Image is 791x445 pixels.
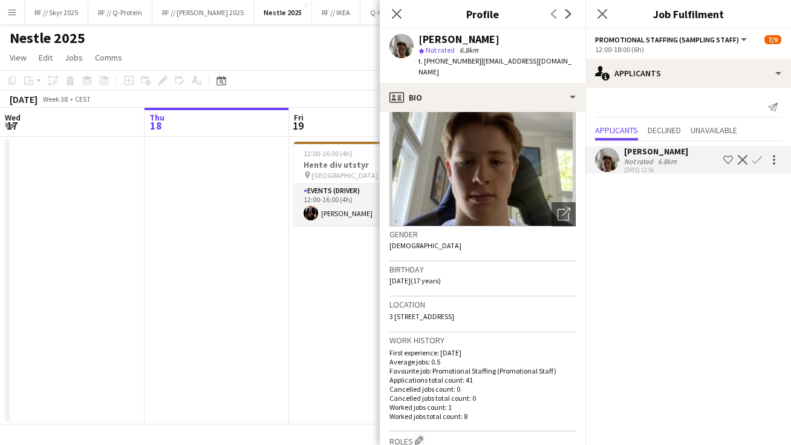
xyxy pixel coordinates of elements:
img: Crew avatar or photo [389,45,576,226]
button: Nestle 2025 [254,1,312,24]
h3: Hente div utstyr [294,159,429,170]
span: 17 [3,119,21,133]
p: First experience: [DATE] [389,348,576,357]
span: Edit [39,52,53,63]
span: 6.8km [457,45,481,54]
span: 12:00-16:00 (4h) [304,149,353,158]
span: Wed [5,112,21,123]
h3: Profile [380,6,585,22]
p: Worked jobs total count: 8 [389,412,576,421]
a: View [5,50,31,65]
h3: Location [389,299,576,310]
p: Cancelled jobs total count: 0 [389,394,576,403]
span: [DEMOGRAPHIC_DATA] [389,241,461,250]
span: Fri [294,112,304,123]
app-job-card: 12:00-16:00 (4h)1/1Hente div utstyr [GEOGRAPHIC_DATA]1 RoleEvents (Driver)1/112:00-16:00 (4h)[PER... [294,142,429,225]
span: Comms [95,52,122,63]
div: Applicants [585,59,791,88]
span: Declined [648,126,681,134]
button: RF // IKEA [312,1,360,24]
span: Promotional Staffing (Sampling Staff) [595,35,739,44]
button: RF // [PERSON_NAME] 2025 [152,1,254,24]
button: Promotional Staffing (Sampling Staff) [595,35,749,44]
a: Jobs [60,50,88,65]
div: [DATE] 12:56 [624,166,688,174]
div: 6.8km [656,157,679,166]
span: Week 38 [40,94,70,104]
span: [DATE] (17 years) [389,276,441,285]
span: View [10,52,27,63]
div: CEST [75,94,91,104]
a: Edit [34,50,57,65]
span: Not rated [426,45,455,54]
span: Thu [149,112,164,123]
div: Bio [380,83,585,112]
h3: Birthday [389,264,576,275]
span: Applicants [595,126,638,134]
div: [PERSON_NAME] [418,34,500,45]
button: Q-Kefir [360,1,402,24]
div: Open photos pop-in [552,202,576,226]
div: [PERSON_NAME] [624,146,688,157]
h1: Nestle 2025 [10,29,85,47]
span: Unavailable [691,126,737,134]
span: t. [PHONE_NUMBER] [418,56,481,65]
div: Not rated [624,157,656,166]
p: Favourite job: Promotional Staffing (Promotional Staff) [389,366,576,375]
span: [GEOGRAPHIC_DATA] [311,171,378,180]
app-card-role: Events (Driver)1/112:00-16:00 (4h)[PERSON_NAME] [294,184,429,225]
span: 19 [292,119,304,133]
button: RF // Skyr 2025 [25,1,88,24]
button: RF // Q-Protein [88,1,152,24]
p: Cancelled jobs count: 0 [389,384,576,394]
h3: Work history [389,335,576,346]
div: 12:00-18:00 (6h) [595,45,781,54]
span: 7/9 [764,35,781,44]
span: Jobs [65,52,83,63]
h3: Job Fulfilment [585,6,791,22]
p: Worked jobs count: 1 [389,403,576,412]
a: Comms [90,50,127,65]
p: Average jobs: 0.5 [389,357,576,366]
span: | [EMAIL_ADDRESS][DOMAIN_NAME] [418,56,571,76]
div: [DATE] [10,93,37,105]
span: 18 [148,119,164,133]
p: Applications total count: 41 [389,375,576,384]
span: 3 [STREET_ADDRESS] [389,312,454,321]
h3: Gender [389,229,576,240]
